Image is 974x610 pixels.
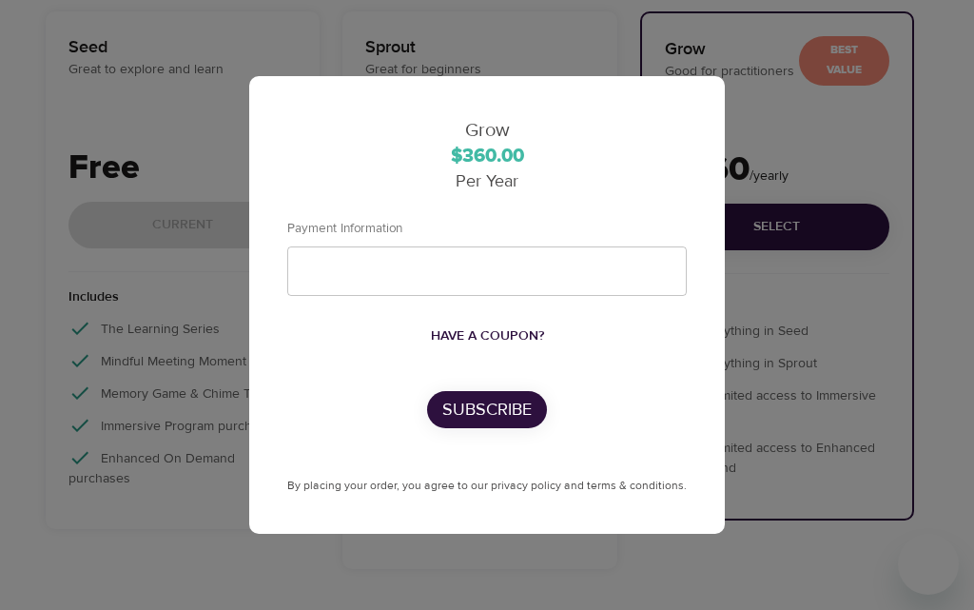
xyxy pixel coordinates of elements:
[431,325,544,348] span: Have a coupon?
[287,146,687,167] h3: $360.00
[303,263,671,280] iframe: Secure card payment input frame
[287,478,687,493] span: By placing your order, you agree to our privacy policy and terms & conditions.
[442,397,532,423] p: Subscribe
[287,168,687,194] p: Per Year
[287,218,587,237] p: Payment Information
[465,118,510,142] span: Grow
[423,319,552,354] button: Have a coupon?
[427,391,547,428] button: Subscribe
